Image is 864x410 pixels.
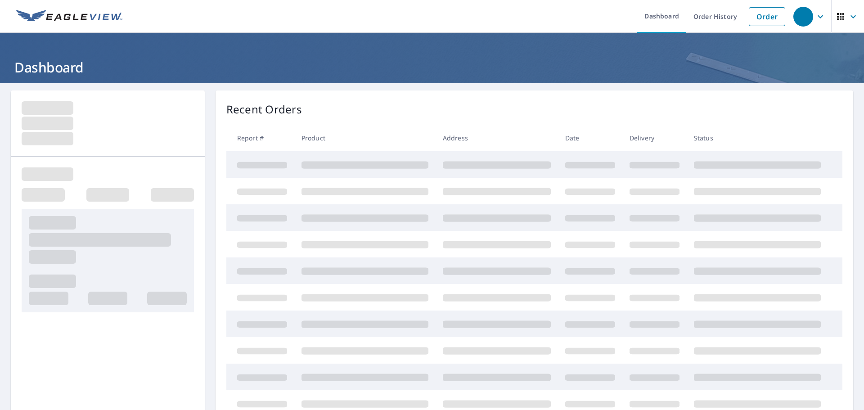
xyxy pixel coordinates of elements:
[687,125,828,151] th: Status
[11,58,853,77] h1: Dashboard
[16,10,122,23] img: EV Logo
[226,125,294,151] th: Report #
[558,125,622,151] th: Date
[749,7,785,26] a: Order
[294,125,436,151] th: Product
[226,101,302,117] p: Recent Orders
[436,125,558,151] th: Address
[622,125,687,151] th: Delivery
